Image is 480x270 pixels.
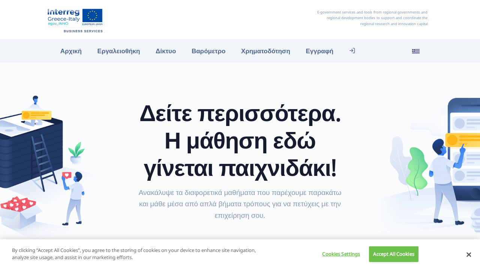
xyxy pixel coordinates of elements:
button: Close [466,251,471,258]
p: Ανακάλυψε τα διαφορετικά μαθήματα που παρέχουμε παρακάτω και μάθε μέσα από απλά βήματα τρόπους γι... [134,187,346,221]
a: Βαρόμετρο [184,43,233,59]
a: Δίκτυο [148,43,184,59]
h1: Δείτε περισσότερα. Η μάθηση εδώ γίνεται παιχνιδάκι! [134,99,346,181]
img: el_flag.svg [412,48,420,55]
img: Αρχική [45,6,105,33]
button: Accept All Cookies [369,246,418,262]
a: Χρηματοδότηση [233,43,298,59]
p: By clicking “Accept All Cookies”, you agree to the storing of cookies on your device to enhance s... [12,247,264,261]
a: Αρχική [52,43,90,59]
button: Cookies Settings [316,247,363,262]
a: Εγγραφή [298,43,341,59]
a: Εργαλειοθήκη [90,43,148,59]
